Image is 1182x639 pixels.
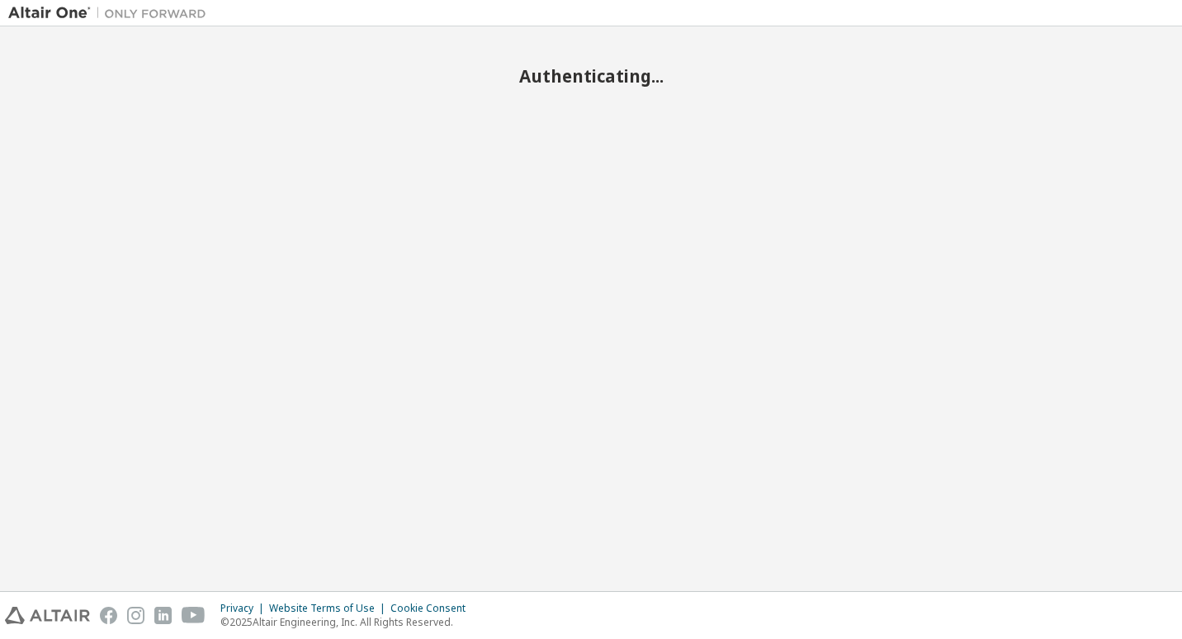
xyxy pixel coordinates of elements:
[8,65,1174,87] h2: Authenticating...
[100,607,117,624] img: facebook.svg
[182,607,206,624] img: youtube.svg
[154,607,172,624] img: linkedin.svg
[220,615,475,629] p: © 2025 Altair Engineering, Inc. All Rights Reserved.
[5,607,90,624] img: altair_logo.svg
[8,5,215,21] img: Altair One
[220,602,269,615] div: Privacy
[269,602,390,615] div: Website Terms of Use
[390,602,475,615] div: Cookie Consent
[127,607,144,624] img: instagram.svg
